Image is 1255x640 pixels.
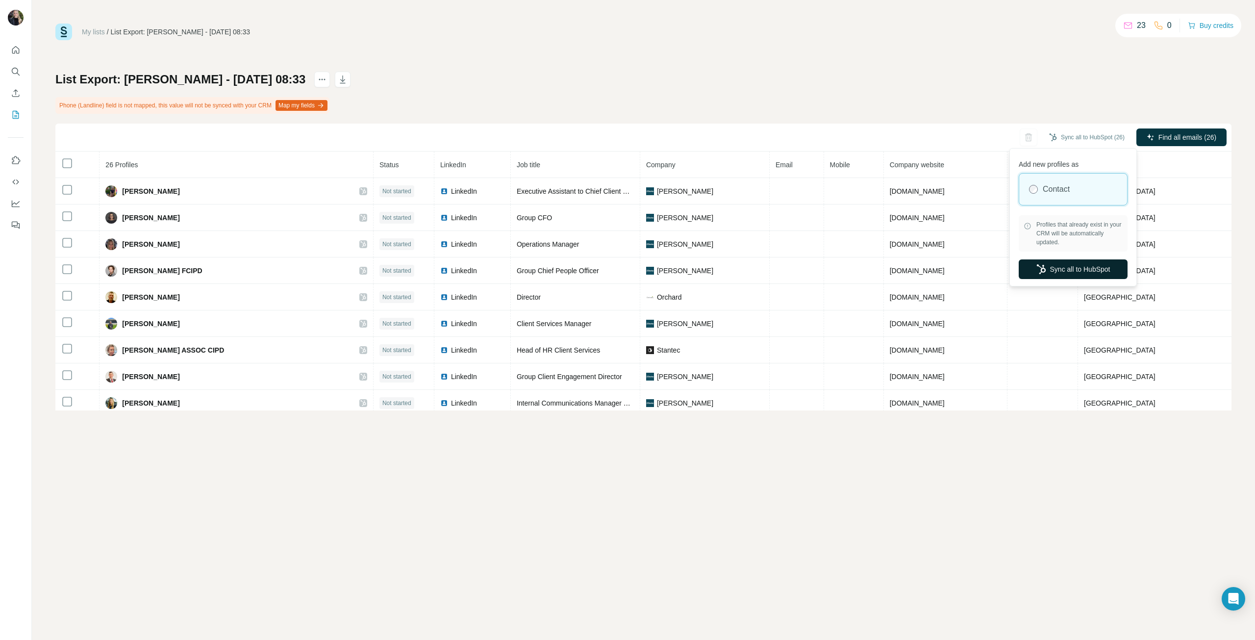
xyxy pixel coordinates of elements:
img: Avatar [105,185,117,197]
span: LinkedIn [451,266,477,276]
span: LinkedIn [440,161,466,169]
button: Sync all to HubSpot (26) [1042,130,1131,145]
span: [PERSON_NAME] [122,398,179,408]
span: Group Chief People Officer [517,267,599,275]
span: LinkedIn [451,213,477,223]
span: Not started [382,266,411,275]
span: Not started [382,372,411,381]
p: Add new profiles as [1019,155,1128,169]
img: LinkedIn logo [440,240,448,248]
span: [PERSON_NAME] [657,266,713,276]
span: LinkedIn [451,292,477,302]
span: [GEOGRAPHIC_DATA] [1084,399,1155,407]
img: company-logo [646,187,654,195]
span: LinkedIn [451,319,477,329]
span: LinkedIn [451,345,477,355]
span: Client Services Manager [517,320,592,328]
span: 26 Profiles [105,161,138,169]
img: Avatar [105,212,117,224]
img: Avatar [105,318,117,330]
span: [PERSON_NAME] [122,292,179,302]
div: Phone (Landline) field is not mapped, this value will not be synced with your CRM [55,97,329,114]
span: Email [776,161,793,169]
img: Avatar [105,265,117,277]
img: Avatar [8,10,24,26]
a: My lists [82,28,105,36]
img: Surfe Logo [55,24,72,40]
span: Not started [382,293,411,302]
label: Contact [1043,183,1070,195]
span: Operations Manager [517,240,579,248]
span: Company website [890,161,944,169]
span: [GEOGRAPHIC_DATA] [1084,320,1155,328]
img: company-logo [646,373,654,381]
span: Company [646,161,676,169]
p: 23 [1137,20,1146,31]
img: company-logo [646,346,654,354]
span: [DOMAIN_NAME] [890,214,945,222]
span: [DOMAIN_NAME] [890,373,945,381]
span: [GEOGRAPHIC_DATA] [1084,373,1155,381]
span: Find all emails (26) [1158,132,1216,142]
div: Open Intercom Messenger [1222,587,1245,611]
img: LinkedIn logo [440,346,448,354]
span: [DOMAIN_NAME] [890,320,945,328]
button: Sync all to HubSpot [1019,259,1128,279]
span: [DOMAIN_NAME] [890,346,945,354]
button: Find all emails (26) [1136,128,1227,146]
img: LinkedIn logo [440,214,448,222]
span: Stantec [657,345,680,355]
img: LinkedIn logo [440,399,448,407]
span: Group CFO [517,214,552,222]
span: [DOMAIN_NAME] [890,187,945,195]
span: [PERSON_NAME] [657,213,713,223]
span: [PERSON_NAME] [657,398,713,408]
span: Head of HR Client Services [517,346,600,354]
span: LinkedIn [451,186,477,196]
img: LinkedIn logo [440,187,448,195]
span: [DOMAIN_NAME] [890,240,945,248]
span: LinkedIn [451,372,477,382]
img: Avatar [105,238,117,250]
button: Use Surfe API [8,173,24,191]
img: company-logo [646,214,654,222]
span: LinkedIn [451,398,477,408]
span: [DOMAIN_NAME] [890,267,945,275]
img: company-logo [646,293,654,301]
span: LinkedIn [451,239,477,249]
img: company-logo [646,240,654,248]
span: [PERSON_NAME] [122,239,179,249]
span: [GEOGRAPHIC_DATA] [1084,293,1155,301]
img: company-logo [646,399,654,407]
span: Group Client Engagement Director [517,373,622,381]
span: [PERSON_NAME] ASSOC CIPD [122,345,224,355]
span: [PERSON_NAME] [657,239,713,249]
button: Quick start [8,41,24,59]
h1: List Export: [PERSON_NAME] - [DATE] 08:33 [55,72,305,87]
li: / [107,27,109,37]
button: actions [314,72,330,87]
img: LinkedIn logo [440,320,448,328]
span: Status [379,161,399,169]
span: [PERSON_NAME] [657,319,713,329]
span: Director [517,293,541,301]
img: Avatar [105,371,117,383]
span: [PERSON_NAME] [657,186,713,196]
span: Not started [382,213,411,222]
span: Not started [382,187,411,196]
p: 0 [1167,20,1172,31]
button: Buy credits [1188,19,1233,32]
span: Not started [382,240,411,249]
span: [PERSON_NAME] [122,319,179,329]
img: Avatar [105,397,117,409]
button: Map my fields [276,100,327,111]
img: company-logo [646,267,654,275]
div: List Export: [PERSON_NAME] - [DATE] 08:33 [111,27,251,37]
img: LinkedIn logo [440,373,448,381]
span: Not started [382,319,411,328]
span: Orchard [657,292,682,302]
span: [DOMAIN_NAME] [890,293,945,301]
span: [PERSON_NAME] [657,372,713,382]
span: Not started [382,346,411,355]
span: [PERSON_NAME] [122,372,179,382]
